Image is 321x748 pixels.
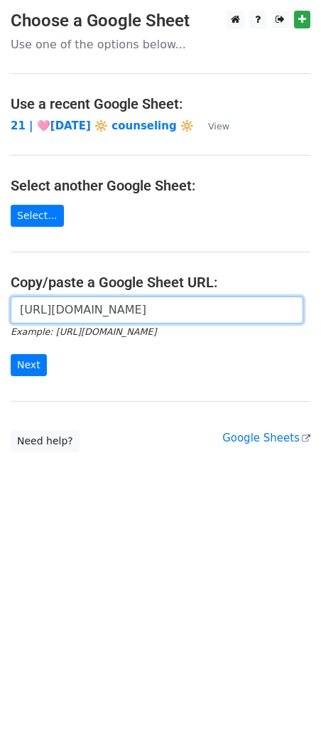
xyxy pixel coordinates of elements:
a: Select... [11,205,64,227]
a: Google Sheets [222,432,310,444]
h4: Use a recent Google Sheet: [11,95,310,112]
iframe: Chat Widget [250,680,321,748]
input: Next [11,354,47,376]
small: View [208,121,229,132]
small: Example: [URL][DOMAIN_NAME] [11,326,156,337]
a: 21 | 🩷[DATE] 🔆 counseling 🔆 [11,119,194,132]
h4: Select another Google Sheet: [11,177,310,194]
input: Paste your Google Sheet URL here [11,296,303,324]
p: Use one of the options below... [11,37,310,52]
a: Need help? [11,430,80,452]
h3: Choose a Google Sheet [11,11,310,31]
h4: Copy/paste a Google Sheet URL: [11,274,310,291]
a: View [194,119,229,132]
